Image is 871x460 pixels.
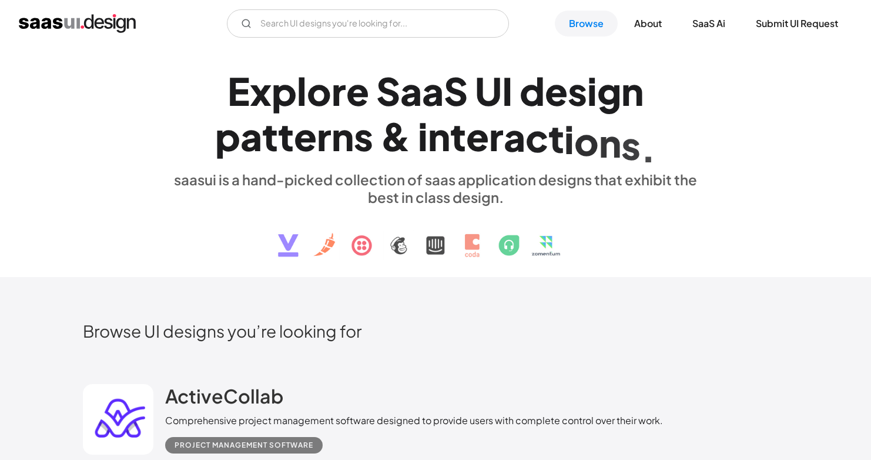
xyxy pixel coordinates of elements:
div: a [400,68,422,114]
div: o [574,118,599,164]
div: s [621,122,641,168]
div: t [548,115,564,161]
div: U [475,68,502,114]
a: SaaS Ai [678,11,739,36]
div: c [525,115,548,160]
div: a [422,68,444,114]
img: text, icon, saas logo [257,206,614,267]
h2: Browse UI designs you’re looking for [83,321,788,341]
div: n [599,120,621,165]
a: About [620,11,676,36]
div: I [502,68,512,114]
div: Comprehensive project management software designed to provide users with complete control over th... [165,414,663,428]
div: n [331,114,354,159]
div: S [376,68,400,114]
div: e [346,68,369,114]
div: E [227,68,250,114]
div: o [307,68,331,114]
div: l [297,68,307,114]
input: Search UI designs you're looking for... [227,9,509,38]
a: ActiveCollab [165,384,283,414]
div: saasui is a hand-picked collection of saas application designs that exhibit the best in class des... [165,171,706,206]
div: g [597,68,621,114]
div: n [621,68,644,114]
div: e [294,114,317,159]
div: r [489,114,504,159]
div: s [354,114,373,159]
a: home [19,14,136,33]
div: a [240,114,262,159]
div: a [504,114,525,159]
div: r [317,114,331,159]
h2: ActiveCollab [165,384,283,408]
div: p [215,114,240,159]
div: p [272,68,297,114]
div: t [278,114,294,159]
div: i [418,114,428,159]
div: i [587,68,597,114]
div: & [380,114,411,159]
div: t [450,114,466,159]
div: d [520,68,545,114]
div: Project Management Software [175,438,313,452]
div: s [568,68,587,114]
div: . [641,125,656,170]
a: Browse [555,11,618,36]
div: i [564,117,574,162]
form: Email Form [227,9,509,38]
div: t [262,114,278,159]
a: Submit UI Request [742,11,852,36]
div: n [428,114,450,159]
div: S [444,68,468,114]
div: e [545,68,568,114]
h1: Explore SaaS UI design patterns & interactions. [165,68,706,159]
div: e [466,114,489,159]
div: r [331,68,346,114]
div: x [250,68,272,114]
